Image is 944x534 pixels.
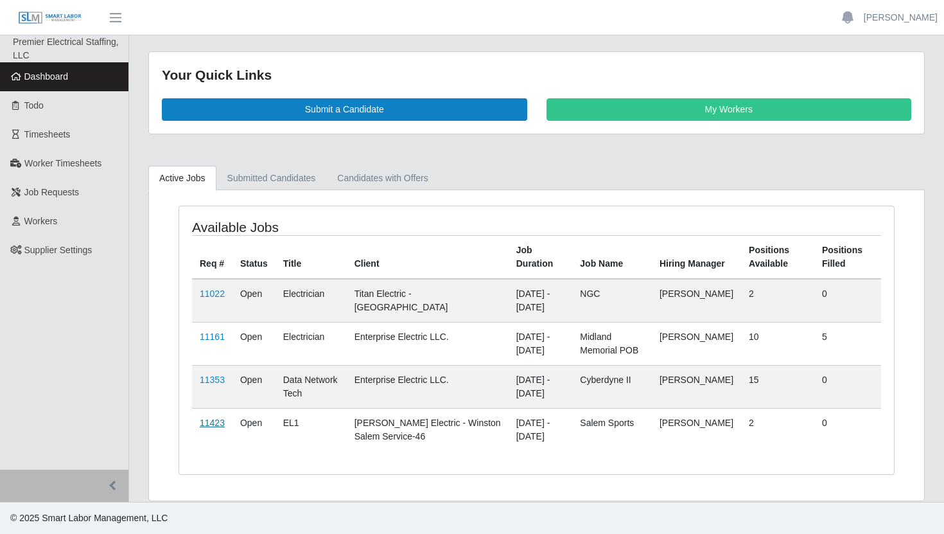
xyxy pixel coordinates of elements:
[24,71,69,82] span: Dashboard
[814,322,881,365] td: 5
[200,332,225,342] a: 11161
[741,365,814,408] td: 15
[24,216,58,226] span: Workers
[741,322,814,365] td: 10
[232,279,275,323] td: Open
[814,408,881,451] td: 0
[192,219,468,235] h4: Available Jobs
[275,279,347,323] td: Electrician
[24,187,80,197] span: Job Requests
[232,408,275,451] td: Open
[232,322,275,365] td: Open
[652,279,741,323] td: [PERSON_NAME]
[572,365,652,408] td: Cyberdyne II
[347,408,509,451] td: [PERSON_NAME] Electric - Winston Salem Service-46
[275,322,347,365] td: Electrician
[24,129,71,139] span: Timesheets
[509,235,573,279] th: Job Duration
[24,100,44,111] span: Todo
[864,11,938,24] a: [PERSON_NAME]
[192,235,232,279] th: Req #
[18,11,82,25] img: SLM Logo
[200,289,225,299] a: 11022
[572,279,652,323] td: NGC
[814,235,881,279] th: Positions Filled
[10,513,168,523] span: © 2025 Smart Labor Management, LLC
[24,245,92,255] span: Supplier Settings
[200,418,225,428] a: 11423
[232,365,275,408] td: Open
[572,322,652,365] td: Midland Memorial POB
[509,322,573,365] td: [DATE] - [DATE]
[741,235,814,279] th: Positions Available
[275,365,347,408] td: Data Network Tech
[24,158,101,168] span: Worker Timesheets
[200,375,225,385] a: 11353
[572,235,652,279] th: Job Name
[148,166,216,191] a: Active Jobs
[652,365,741,408] td: [PERSON_NAME]
[509,408,573,451] td: [DATE] - [DATE]
[347,365,509,408] td: Enterprise Electric LLC.
[652,322,741,365] td: [PERSON_NAME]
[814,279,881,323] td: 0
[741,279,814,323] td: 2
[162,65,911,85] div: Your Quick Links
[509,365,573,408] td: [DATE] - [DATE]
[572,408,652,451] td: Salem Sports
[741,408,814,451] td: 2
[326,166,439,191] a: Candidates with Offers
[652,408,741,451] td: [PERSON_NAME]
[652,235,741,279] th: Hiring Manager
[814,365,881,408] td: 0
[347,235,509,279] th: Client
[232,235,275,279] th: Status
[216,166,327,191] a: Submitted Candidates
[509,279,573,323] td: [DATE] - [DATE]
[347,279,509,323] td: Titan Electric - [GEOGRAPHIC_DATA]
[347,322,509,365] td: Enterprise Electric LLC.
[13,37,119,60] span: Premier Electrical Staffing, LLC
[275,235,347,279] th: Title
[546,98,912,121] a: My Workers
[275,408,347,451] td: EL1
[162,98,527,121] a: Submit a Candidate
